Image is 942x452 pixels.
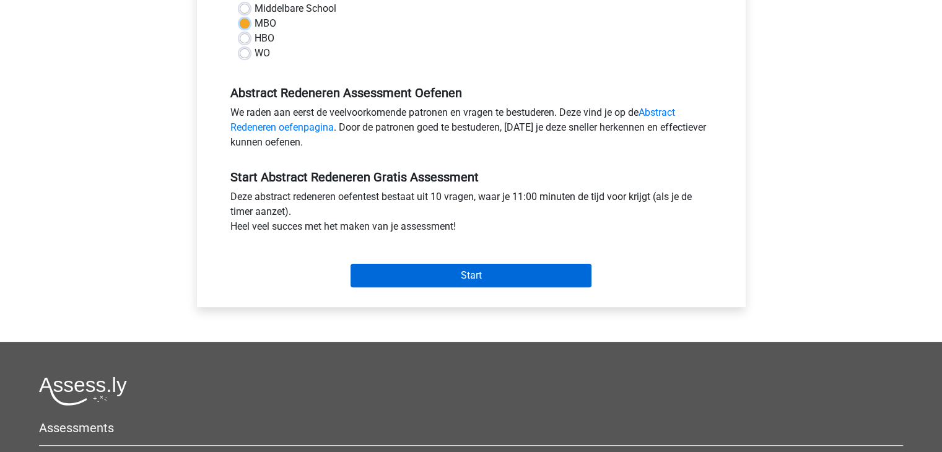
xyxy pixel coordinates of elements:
[351,264,591,287] input: Start
[39,376,127,406] img: Assessly logo
[230,170,712,185] h5: Start Abstract Redeneren Gratis Assessment
[255,46,270,61] label: WO
[221,189,722,239] div: Deze abstract redeneren oefentest bestaat uit 10 vragen, waar je 11:00 minuten de tijd voor krijg...
[255,31,274,46] label: HBO
[255,1,336,16] label: Middelbare School
[221,105,722,155] div: We raden aan eerst de veelvoorkomende patronen en vragen te bestuderen. Deze vind je op de . Door...
[39,420,903,435] h5: Assessments
[230,85,712,100] h5: Abstract Redeneren Assessment Oefenen
[255,16,276,31] label: MBO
